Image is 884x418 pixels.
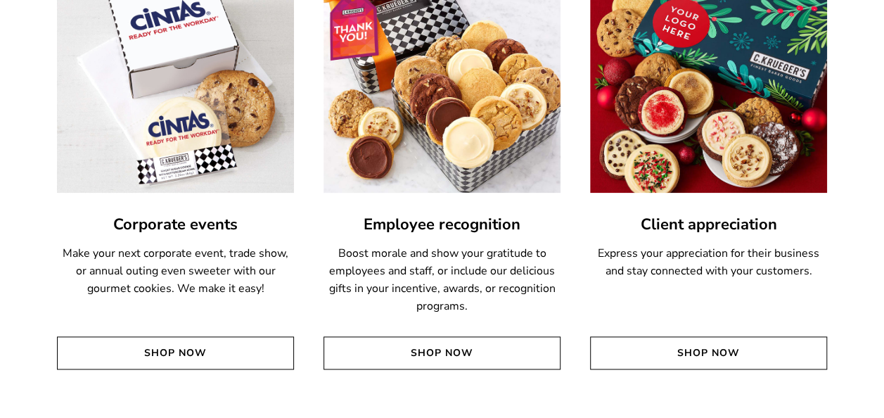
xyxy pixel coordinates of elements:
a: Employee recognition [324,214,560,236]
p: Boost morale and show your gratitude to employees and staff, or include our delicious gifts in yo... [324,245,560,315]
p: Express your appreciation for their business and stay connected with your customers. [590,245,827,280]
a: Corporate events [57,214,294,236]
a: Shop Now [324,336,560,369]
a: Shop Now [590,336,827,369]
a: Client appreciation [590,214,827,236]
a: Shop Now [57,336,294,369]
p: Make your next corporate event, trade show, or annual outing even sweeter with our gourmet cookie... [57,245,294,298]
